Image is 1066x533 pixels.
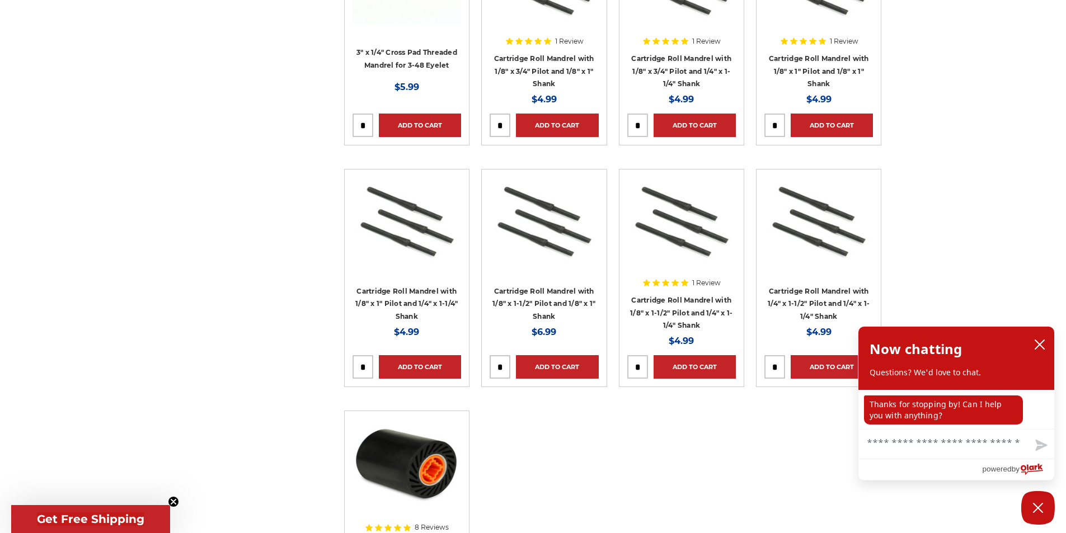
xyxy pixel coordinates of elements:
[791,114,873,137] a: Add to Cart
[168,496,179,507] button: Close teaser
[1021,491,1055,525] button: Close Chatbox
[1026,433,1054,459] button: Send message
[654,355,736,379] a: Add to Cart
[864,395,1023,424] p: Thanks for stopping by! Can I help you with anything?
[1031,336,1049,353] button: close chatbox
[394,327,419,337] span: $4.99
[353,419,461,508] img: 3.5 inch rubber expanding drum for sanding belt
[516,114,598,137] a: Add to Cart
[858,390,1054,429] div: chat
[627,177,736,267] img: Cartridge rolls mandrel
[490,177,598,267] img: Cartridge rolls mandrel
[858,326,1055,480] div: olark chatbox
[532,327,556,337] span: $6.99
[982,459,1054,480] a: Powered by Olark
[764,177,873,267] img: Cartridge rolls mandrel
[791,355,873,379] a: Add to Cart
[379,355,461,379] a: Add to Cart
[654,114,736,137] a: Add to Cart
[516,355,598,379] a: Add to Cart
[532,94,557,105] span: $4.99
[982,462,1011,476] span: powered
[353,177,461,320] a: Cartridge rolls mandrel
[490,177,598,320] a: Cartridge rolls mandrel
[379,114,461,137] a: Add to Cart
[764,177,873,320] a: Cartridge rolls mandrel
[37,512,144,526] span: Get Free Shipping
[11,505,170,533] div: Get Free ShippingClose teaser
[806,327,832,337] span: $4.99
[627,177,736,320] a: Cartridge rolls mandrel
[669,336,694,346] span: $4.99
[669,94,694,105] span: $4.99
[395,82,419,92] span: $5.99
[870,367,1043,378] p: Questions? We'd love to chat.
[353,177,461,267] img: Cartridge rolls mandrel
[806,94,832,105] span: $4.99
[1012,462,1020,476] span: by
[870,338,962,360] h2: Now chatting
